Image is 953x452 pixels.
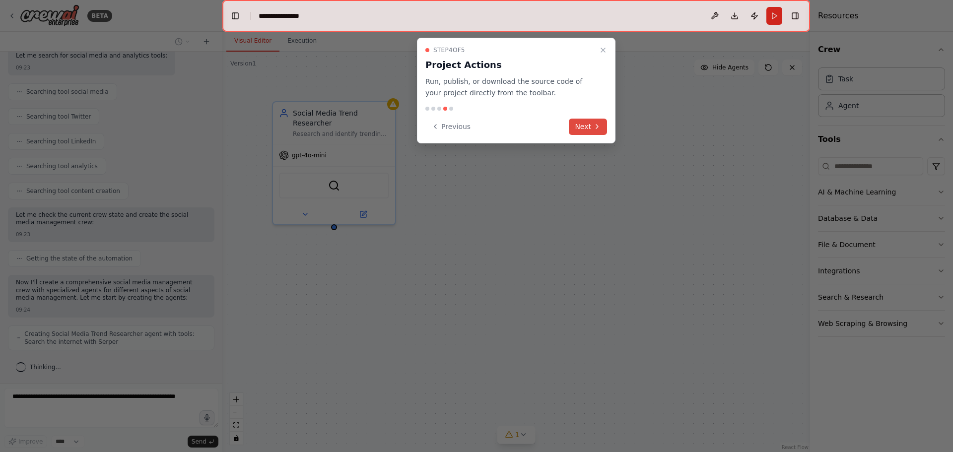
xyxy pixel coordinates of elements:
[433,46,465,54] span: Step 4 of 5
[569,119,607,135] button: Next
[228,9,242,23] button: Hide left sidebar
[597,44,609,56] button: Close walkthrough
[425,119,476,135] button: Previous
[425,76,595,99] p: Run, publish, or download the source code of your project directly from the toolbar.
[425,58,595,72] h3: Project Actions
